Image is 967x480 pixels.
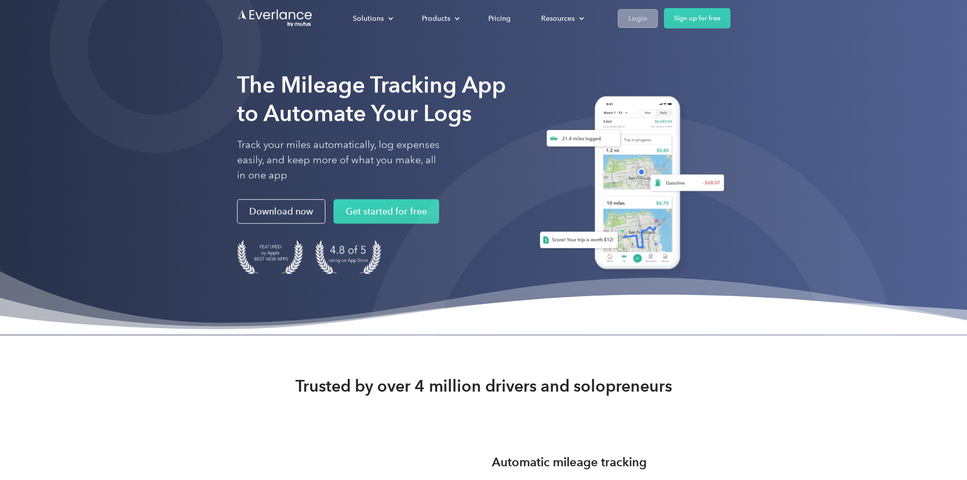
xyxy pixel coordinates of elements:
a: Sign up for free [664,8,730,28]
a: Pricing [478,9,521,27]
div: Products [422,12,450,24]
a: Get started for free [334,199,439,223]
a: Go to homepage [237,9,313,28]
div: Products [412,9,468,27]
h3: Automatic mileage tracking [492,453,647,471]
div: Login [628,12,647,24]
a: Login [618,9,658,27]
div: Resources [531,9,592,27]
strong: Trusted by over 4 million drivers and solopreneurs [295,376,672,396]
img: Everlance, mileage tracker app, expense tracking app [527,88,730,281]
div: Resources [541,12,575,24]
p: Track your miles automatically, log expenses easily, and keep more of what you make, all in one app [237,137,440,183]
img: Badge for Featured by Apple Best New Apps [237,240,303,274]
a: Download now [237,199,325,223]
div: Pricing [488,12,511,24]
div: Solutions [353,12,384,24]
div: Solutions [343,9,402,27]
img: 4.9 out of 5 stars on the app store [315,240,381,274]
strong: The Mileage Tracking App to Automate Your Logs [237,71,506,126]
